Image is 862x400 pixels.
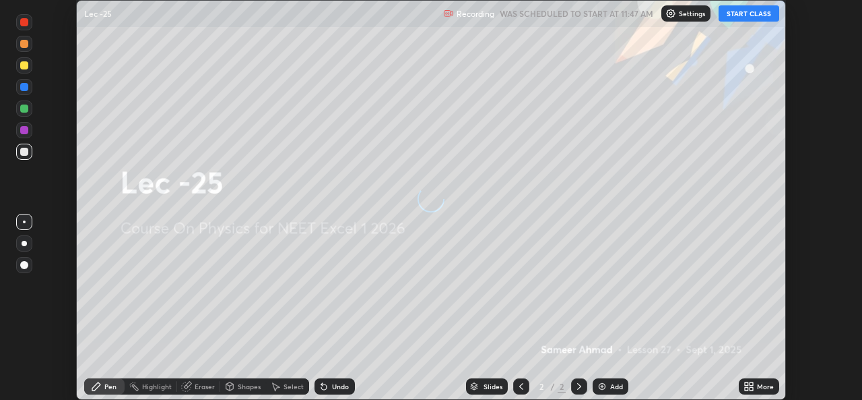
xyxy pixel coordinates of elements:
div: Highlight [142,383,172,390]
div: 2 [535,382,548,391]
h5: WAS SCHEDULED TO START AT 11:47 AM [500,7,653,20]
div: 2 [558,380,566,393]
div: Select [284,383,304,390]
div: / [551,382,555,391]
button: START CLASS [719,5,779,22]
p: Lec -25 [84,8,112,19]
div: More [757,383,774,390]
p: Settings [679,10,705,17]
p: Recording [457,9,494,19]
div: Shapes [238,383,261,390]
div: Pen [104,383,117,390]
div: Slides [484,383,502,390]
div: Undo [332,383,349,390]
div: Add [610,383,623,390]
div: Eraser [195,383,215,390]
img: class-settings-icons [665,8,676,19]
img: add-slide-button [597,381,607,392]
img: recording.375f2c34.svg [443,8,454,19]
